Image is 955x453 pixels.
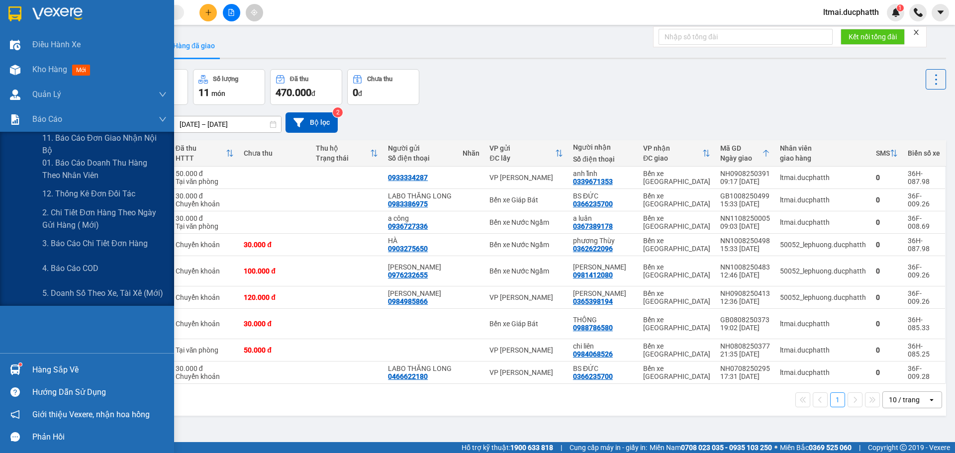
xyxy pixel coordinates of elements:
img: warehouse-icon [10,364,20,375]
th: Toggle SortBy [484,140,568,167]
span: 1 [898,4,902,11]
button: file-add [223,4,240,21]
div: Bến xe [GEOGRAPHIC_DATA] [643,192,710,208]
div: NN1108250005 [720,214,770,222]
div: ĐC lấy [489,154,555,162]
div: ltmai.ducphatth [780,368,866,376]
span: Hỗ trợ kỹ thuật: [462,442,553,453]
img: solution-icon [10,114,20,125]
div: 0936727336 [388,222,428,230]
span: mới [72,65,90,76]
div: Bến xe Nước Ngầm [489,267,563,275]
div: Người nhận [573,143,633,151]
span: Cung cấp máy in - giấy in: [570,442,647,453]
div: GB1008250499 [720,192,770,200]
div: VP [PERSON_NAME] [489,293,563,301]
div: 0983386975 [388,200,428,208]
div: phương Thùy [573,237,633,245]
div: VP [PERSON_NAME] [489,346,563,354]
div: 0 [876,320,898,328]
span: 12. Thống kê đơn đối tác [42,187,135,200]
div: Bến xe [GEOGRAPHIC_DATA] [643,364,710,380]
img: icon-new-feature [891,8,900,17]
button: Chưa thu0đ [347,69,419,105]
div: 36F-009.26 [908,289,940,305]
th: Toggle SortBy [871,140,903,167]
div: a công [388,214,453,222]
div: 0 [876,368,898,376]
div: 0 [876,293,898,301]
span: 5. Doanh số theo xe, tài xế (mới) [42,287,163,299]
div: Chuyển khoản [176,200,234,208]
div: ltmai.ducphatth [780,196,866,204]
span: Quản Lý [32,88,61,100]
div: 15:33 [DATE] [720,245,770,253]
span: Giới thiệu Vexere, nhận hoa hồng [32,408,150,421]
img: warehouse-icon [10,90,20,100]
span: 470.000 [276,87,311,98]
div: 0 [876,346,898,354]
img: phone-icon [914,8,923,17]
div: VP [PERSON_NAME] [489,368,563,376]
div: Nhãn [463,149,479,157]
div: hà vân [573,289,633,297]
div: vũ mạnh hùng [388,289,453,297]
div: 36H-085.33 [908,316,940,332]
span: Miền Nam [650,442,772,453]
span: Điều hành xe [32,38,81,51]
div: Thu hộ [316,144,370,152]
div: 50052_lephuong.ducphatth [780,241,866,249]
th: Toggle SortBy [715,140,775,167]
div: NH0908250413 [720,289,770,297]
span: caret-down [936,8,945,17]
div: 0 [876,174,898,181]
div: 50.000 đ [176,170,234,178]
div: 0366235700 [573,372,613,380]
span: Miền Bắc [780,442,852,453]
span: aim [251,9,258,16]
div: 0 [876,218,898,226]
div: BS ĐỨC [573,192,633,200]
img: warehouse-icon [10,40,20,50]
button: Đã thu470.000đ [270,69,342,105]
svg: open [928,396,936,404]
div: VP [PERSON_NAME] [489,174,563,181]
div: Đã thu [290,76,308,83]
div: GB0808250373 [720,316,770,324]
span: question-circle [10,387,20,397]
div: ltmai.ducphatth [780,320,866,328]
div: 15:33 [DATE] [720,200,770,208]
span: down [159,115,167,123]
div: 0 [876,267,898,275]
div: 0984985866 [388,297,428,305]
div: 30.000 đ [244,320,306,328]
button: 1 [830,392,845,407]
input: Select a date range. [173,116,281,132]
div: Biển số xe [908,149,940,157]
div: Chưa thu [367,76,392,83]
sup: 1 [897,4,904,11]
div: Bến xe [GEOGRAPHIC_DATA] [643,170,710,185]
div: Chuyển khoản [176,241,234,249]
strong: 1900 633 818 [510,444,553,452]
img: warehouse-icon [10,65,20,75]
div: Bến xe [GEOGRAPHIC_DATA] [643,342,710,358]
div: giao hàng [780,154,866,162]
div: 21:35 [DATE] [720,350,770,358]
button: Bộ lọc [286,112,338,133]
div: 120.000 đ [244,293,306,301]
div: Hướng dẫn sử dụng [32,385,167,400]
button: Số lượng11món [193,69,265,105]
div: 36F-009.28 [908,364,940,380]
div: ltmai.ducphatth [780,174,866,181]
div: Người gửi [388,144,453,152]
div: 12:46 [DATE] [720,271,770,279]
div: Số điện thoại [573,155,633,163]
span: đ [358,90,362,97]
div: 0988786580 [573,324,613,332]
div: Ngày giao [720,154,762,162]
span: notification [10,410,20,419]
div: 0339671353 [573,178,613,185]
div: 0466622180 [388,372,428,380]
strong: 0708 023 035 - 0935 103 250 [681,444,772,452]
